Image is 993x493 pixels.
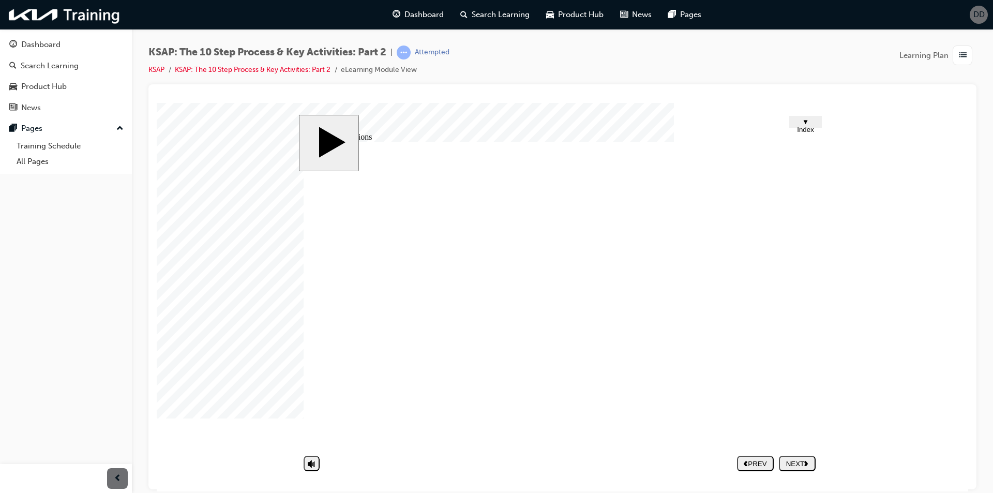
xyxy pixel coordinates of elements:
span: news-icon [620,8,628,21]
span: pages-icon [668,8,676,21]
div: Pages [21,123,42,135]
button: Pages [4,119,128,138]
span: Product Hub [558,9,604,21]
span: Pages [680,9,701,21]
li: eLearning Module View [341,64,417,76]
span: guage-icon [393,8,400,21]
span: KSAP: The 10 Step Process & Key Activities: Part 2 [148,47,386,58]
a: news-iconNews [612,4,660,25]
span: News [632,9,652,21]
span: pages-icon [9,124,17,133]
span: car-icon [9,82,17,92]
div: Product Hub [21,81,67,93]
span: | [390,47,393,58]
span: learningRecordVerb_ATTEMPT-icon [397,46,411,59]
a: Training Schedule [12,138,128,154]
a: guage-iconDashboard [384,4,452,25]
a: Dashboard [4,35,128,54]
button: DashboardSearch LearningProduct HubNews [4,33,128,119]
a: Search Learning [4,56,128,76]
a: KSAP: The 10 Step Process & Key Activities: Part 2 [175,65,330,74]
div: News [21,102,41,114]
a: All Pages [12,154,128,170]
span: list-icon [959,49,967,62]
span: Search Learning [472,9,530,21]
span: car-icon [546,8,554,21]
a: pages-iconPages [660,4,710,25]
span: news-icon [9,103,17,113]
div: The 10 step Service Process and Key Activities Part 2 Start Course [142,12,670,377]
span: DD [973,9,985,21]
a: search-iconSearch Learning [452,4,538,25]
span: Dashboard [404,9,444,21]
div: Dashboard [21,39,61,51]
a: KSAP [148,65,164,74]
button: DD [970,6,988,24]
span: prev-icon [114,472,122,485]
a: Product Hub [4,77,128,96]
span: guage-icon [9,40,17,50]
button: Start [142,12,202,68]
div: Search Learning [21,60,79,72]
a: car-iconProduct Hub [538,4,612,25]
span: up-icon [116,122,124,136]
div: Attempted [415,48,449,57]
button: Learning Plan [899,46,976,65]
a: News [4,98,128,117]
span: search-icon [460,8,468,21]
span: search-icon [9,62,17,71]
span: Learning Plan [899,50,949,62]
img: kia-training [5,4,124,25]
